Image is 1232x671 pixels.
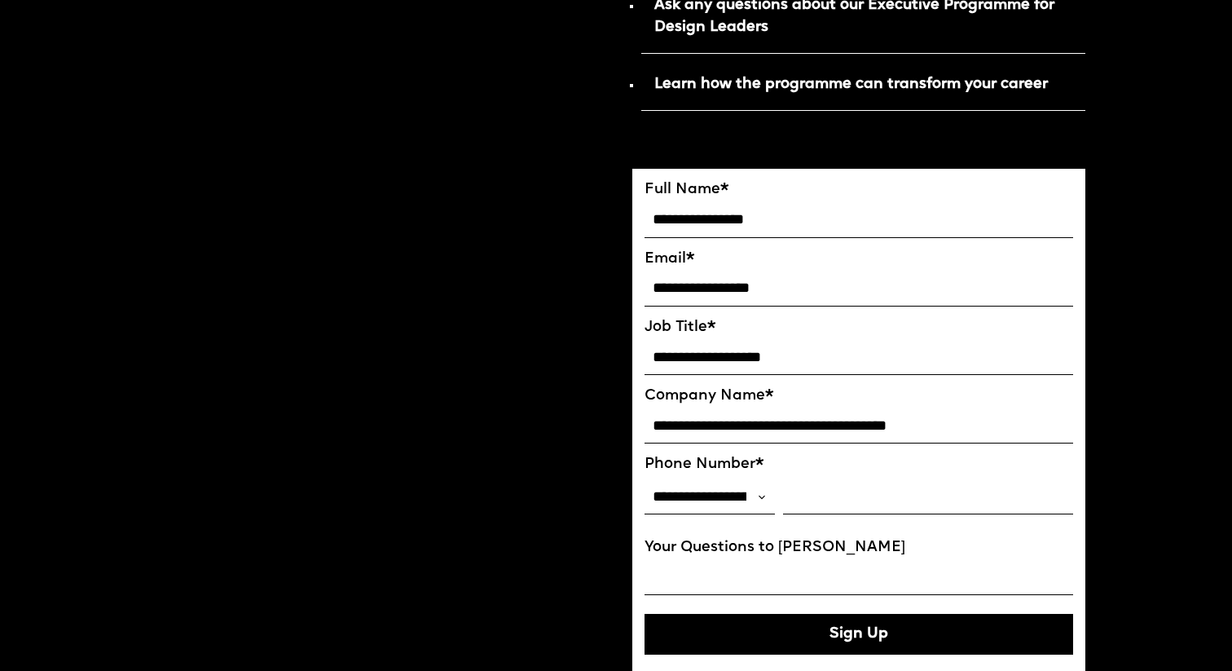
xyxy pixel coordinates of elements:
[645,456,1073,474] label: Phone Number
[654,77,1048,92] strong: Learn how the programme can transform your career
[645,319,1073,337] label: Job Title
[645,539,1073,557] label: Your Questions to [PERSON_NAME]
[645,614,1073,655] button: Sign Up
[645,181,1073,199] label: Full Name
[645,387,1073,405] label: Company Name
[645,250,1073,268] label: Email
